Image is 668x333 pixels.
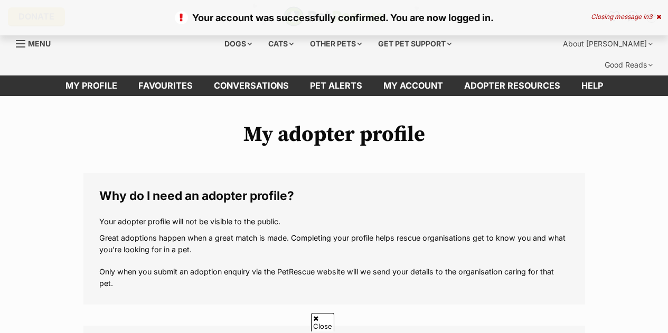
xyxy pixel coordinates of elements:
p: Great adoptions happen when a great match is made. Completing your profile helps rescue organisat... [99,232,569,289]
a: Pet alerts [299,75,373,96]
p: Your adopter profile will not be visible to the public. [99,216,569,227]
a: Menu [16,33,58,52]
h1: My adopter profile [83,122,585,147]
a: Favourites [128,75,203,96]
fieldset: Why do I need an adopter profile? [83,173,585,305]
span: Menu [28,39,51,48]
a: Adopter resources [454,75,571,96]
div: Good Reads [597,54,660,75]
span: Close [311,313,334,331]
legend: Why do I need an adopter profile? [99,189,569,203]
div: Get pet support [371,33,459,54]
div: Other pets [303,33,369,54]
a: My account [373,75,454,96]
a: Help [571,75,614,96]
div: Dogs [217,33,259,54]
div: About [PERSON_NAME] [556,33,660,54]
div: Cats [261,33,301,54]
a: conversations [203,75,299,96]
a: My profile [55,75,128,96]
